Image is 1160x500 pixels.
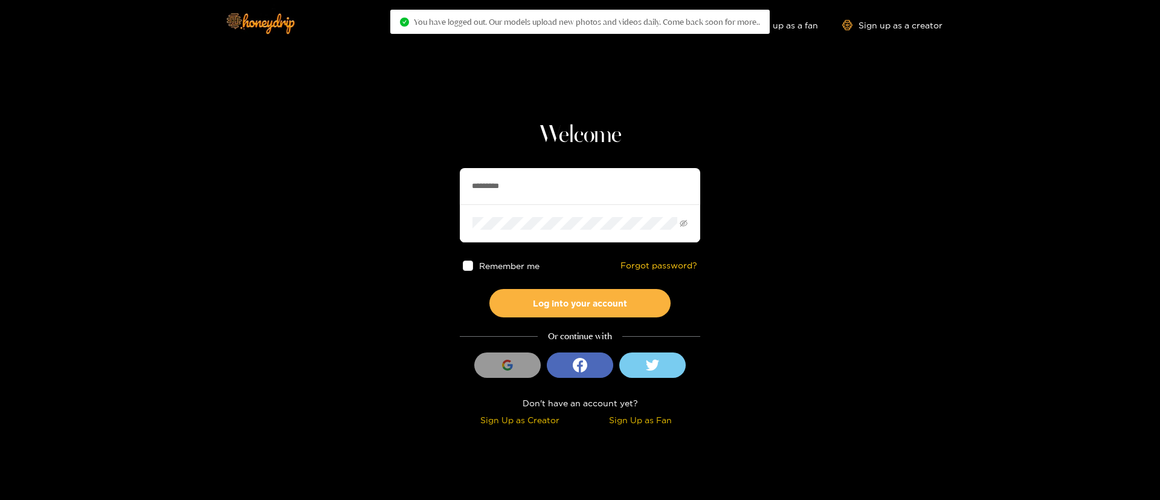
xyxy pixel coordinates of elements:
div: Sign Up as Fan [583,413,697,427]
span: You have logged out. Our models upload new photos and videos daily. Come back soon for more.. [414,17,760,27]
a: Forgot password? [620,261,697,271]
span: check-circle [400,18,409,27]
a: Sign up as a fan [735,20,818,30]
div: Or continue with [460,330,700,343]
a: Sign up as a creator [842,20,942,30]
button: Log into your account [489,289,671,317]
div: Don't have an account yet? [460,396,700,410]
h1: Welcome [460,121,700,150]
span: Remember me [479,261,540,270]
div: Sign Up as Creator [463,413,577,427]
span: eye-invisible [680,219,688,227]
